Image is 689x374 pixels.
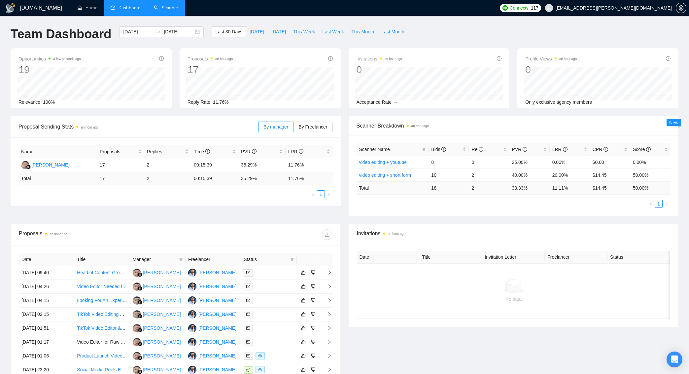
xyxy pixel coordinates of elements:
td: 2 [469,181,509,194]
span: right [322,340,332,344]
a: video editing + short form [359,172,411,178]
span: swap-right [156,29,161,34]
img: NS [133,352,141,360]
div: [PERSON_NAME] [143,311,181,318]
div: [PERSON_NAME] [143,352,181,359]
li: Next Page [663,200,671,208]
span: info-circle [205,149,210,154]
img: NS [133,296,141,305]
div: Open Intercom Messenger [667,352,682,367]
div: [PERSON_NAME] [198,366,236,373]
span: [DATE] [271,28,286,35]
div: [PERSON_NAME] [31,161,69,168]
span: mail [246,326,250,330]
span: dislike [311,353,316,358]
span: info-circle [497,56,501,61]
td: 10 [429,168,469,181]
button: like [299,310,307,318]
span: like [301,339,306,345]
button: Last Week [319,26,348,37]
td: 50.00% [630,168,671,181]
span: filter [421,144,427,154]
button: left [309,190,317,198]
span: dislike [311,312,316,317]
td: TikTok Video Editor &amp; Content Scheduler [74,321,130,335]
a: video editing + youtube [359,160,407,165]
span: Status [244,256,287,263]
button: dislike [309,282,317,290]
img: gigradar-bm.png [138,342,142,346]
span: Score [633,147,651,152]
td: 25.00% [509,156,550,168]
a: Product Launch Video Editor (Crypto x AI) [77,353,163,358]
img: MA [188,310,196,318]
time: an hour ago [81,126,98,129]
button: [DATE] [268,26,290,37]
div: [PERSON_NAME] [198,269,236,276]
span: Last 30 Days [215,28,242,35]
td: Head of Content Growth for AI Music Startup - build systems that SCALE [74,266,130,280]
div: [PERSON_NAME] [198,283,236,290]
th: Proposals [97,145,144,158]
div: 17 [188,63,233,76]
span: Scanner Name [359,147,390,152]
button: like [299,296,307,304]
a: NS[PERSON_NAME] [133,283,181,289]
th: Freelancer [186,253,241,266]
td: Total [18,172,97,185]
span: Time [194,149,210,154]
span: right [665,202,669,206]
td: [DATE] 01:17 [19,335,74,349]
a: 1 [655,200,662,207]
td: [DATE] 02:15 [19,308,74,321]
td: 35.29 % [238,172,286,185]
th: Date [19,253,74,266]
td: Total [357,181,429,194]
button: dislike [309,310,317,318]
a: MA[PERSON_NAME] [188,311,236,317]
button: [DATE] [246,26,268,37]
span: Re [471,147,483,152]
button: like [299,338,307,346]
button: dislike [309,269,317,277]
div: [PERSON_NAME] [198,338,236,346]
span: info-circle [159,56,164,61]
span: like [301,353,306,358]
img: gigradar-bm.png [138,300,142,305]
td: TikTok Video Editing Assistance Needed [74,308,130,321]
span: Proposal Sending Stats [18,123,258,131]
input: Start date [123,28,153,35]
td: 20.00% [550,168,590,181]
img: NS [21,161,29,169]
span: Opportunities [18,55,81,63]
a: MA[PERSON_NAME] [188,339,236,344]
button: like [299,352,307,360]
span: info-circle [603,147,608,152]
span: left [649,202,653,206]
img: NS [133,338,141,346]
td: 2 [469,168,509,181]
span: mail [246,298,250,302]
td: 17 [97,172,144,185]
span: 117 [531,4,538,12]
span: dislike [311,339,316,345]
li: Next Page [325,190,333,198]
button: setting [676,3,686,13]
span: info-circle [646,147,651,152]
img: MA [188,366,196,374]
a: NS[PERSON_NAME] [133,339,181,344]
img: gigradar-bm.png [138,355,142,360]
img: NS [133,310,141,318]
input: End date [164,28,194,35]
time: an hour ago [215,57,233,61]
button: This Week [290,26,319,37]
a: setting [676,5,686,11]
a: NS[PERSON_NAME] [133,297,181,303]
span: Connects: [510,4,530,12]
a: homeHome [78,5,97,11]
span: dislike [311,270,316,275]
span: eye [258,354,262,358]
img: gigradar-bm.png [26,165,31,169]
span: like [301,270,306,275]
span: right [322,354,332,358]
